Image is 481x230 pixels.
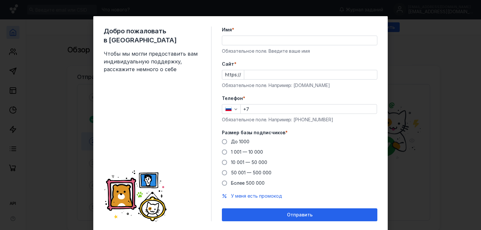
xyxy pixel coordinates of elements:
span: Более 500 000 [231,180,265,186]
span: Размер базы подписчиков [222,129,285,136]
span: Cайт [222,61,234,67]
button: Отправить [222,208,377,221]
div: Обязательное поле. Например: [PHONE_NUMBER] [222,116,377,123]
span: Добро пожаловать в [GEOGRAPHIC_DATA] [104,27,201,45]
button: У меня есть промокод [231,193,282,199]
span: Телефон [222,95,243,102]
span: 10 001 — 50 000 [231,159,267,165]
span: До 1000 [231,139,249,144]
span: Отправить [287,212,313,218]
span: 50 001 — 500 000 [231,170,271,175]
span: Чтобы мы могли предоставить вам индивидуальную поддержку, расскажите немного о себе [104,50,201,73]
span: 1 001 — 10 000 [231,149,263,155]
span: Имя [222,27,232,33]
div: Обязательное поле. Например: [DOMAIN_NAME] [222,82,377,89]
div: Обязательное поле. Введите ваше имя [222,48,377,54]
